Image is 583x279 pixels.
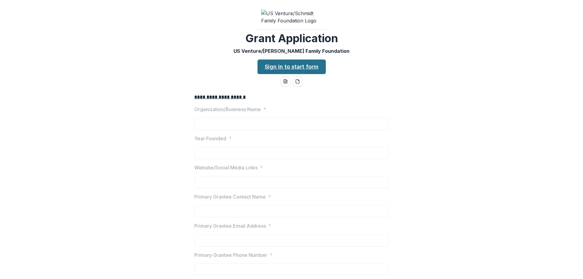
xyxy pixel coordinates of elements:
[194,164,257,171] p: Website/Social Media Links
[194,106,261,113] p: Organization/Business Name
[194,135,226,142] p: Year Founded
[194,222,266,230] p: Primary Grantee Email Address
[281,77,290,86] button: word-download
[194,251,267,259] p: Primary Grantee Phone Number
[245,32,338,45] h2: Grant Application
[293,77,302,86] button: pdf-download
[194,193,266,200] p: Primary Grantee Contact Name
[257,60,326,74] a: Sign in to start form
[261,10,322,24] img: US Venture/Schmidt Family Foundation Logo
[234,47,349,55] p: US Venture/[PERSON_NAME] Family Foundation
